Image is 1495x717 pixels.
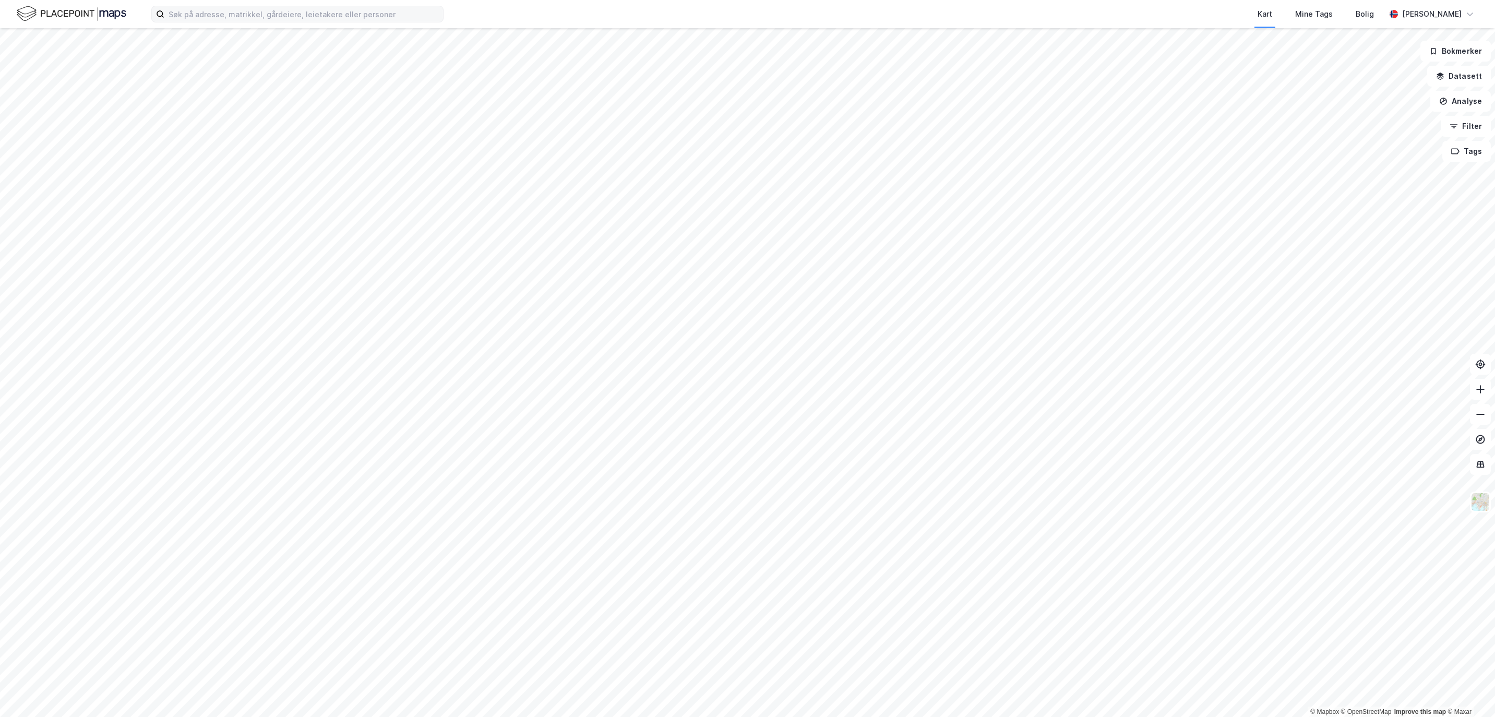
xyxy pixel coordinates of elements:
[17,5,126,23] img: logo.f888ab2527a4732fd821a326f86c7f29.svg
[1356,8,1374,20] div: Bolig
[1402,8,1462,20] div: [PERSON_NAME]
[1443,667,1495,717] div: Kontrollprogram for chat
[1295,8,1333,20] div: Mine Tags
[1258,8,1272,20] div: Kart
[1443,667,1495,717] iframe: Chat Widget
[164,6,443,22] input: Søk på adresse, matrikkel, gårdeiere, leietakere eller personer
